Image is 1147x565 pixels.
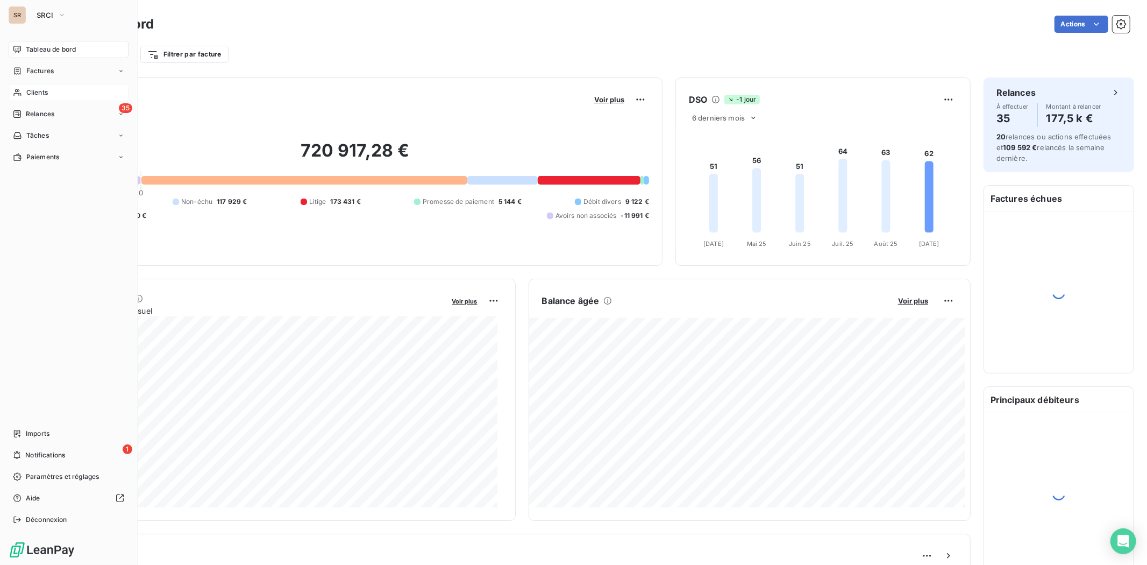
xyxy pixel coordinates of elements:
h2: 720 917,28 € [61,140,649,172]
h4: 177,5 k € [1046,110,1101,127]
span: Paramètres et réglages [26,472,99,482]
button: Voir plus [895,296,931,306]
span: Non-échu [181,197,212,207]
span: Paiements [26,152,59,162]
span: 117 929 € [217,197,247,207]
h4: 35 [996,110,1029,127]
span: 20 [996,132,1006,141]
span: 9 122 € [625,197,649,207]
button: Voir plus [449,296,481,306]
button: Actions [1055,16,1108,33]
span: Clients [26,88,48,97]
h6: Principaux débiteurs [984,387,1134,413]
span: 35 [119,103,132,113]
span: Voir plus [594,95,624,104]
div: SR [9,6,26,24]
span: 109 592 € [1003,143,1037,152]
span: Chiffre d'affaires mensuel [61,305,445,316]
tspan: Août 25 [874,240,898,248]
span: 5 144 € [498,197,522,207]
img: Logo LeanPay [9,541,75,559]
span: Promesse de paiement [423,197,494,207]
span: Débit divers [583,197,621,207]
span: relances ou actions effectuées et relancés la semaine dernière. [996,132,1112,163]
span: Montant à relancer [1046,103,1101,110]
span: Factures [26,66,54,76]
span: Litige [309,197,326,207]
span: Avoirs non associés [555,211,617,221]
span: -1 jour [724,95,759,104]
tspan: Mai 25 [747,240,767,248]
span: 6 derniers mois [692,114,745,122]
h6: Relances [996,86,1036,99]
span: SRCI [37,11,53,19]
tspan: Juin 25 [789,240,811,248]
tspan: Juil. 25 [832,240,853,248]
span: Voir plus [898,296,928,305]
span: Aide [26,493,40,503]
h6: DSO [689,93,707,106]
button: Filtrer par facture [140,46,229,63]
span: -11 991 € [621,211,649,221]
span: 1 [123,444,132,454]
h6: Factures échues [984,186,1134,211]
span: Tableau de bord [26,45,76,54]
tspan: [DATE] [703,240,724,248]
span: 0 [139,188,143,197]
span: 173 431 € [331,197,361,207]
span: Relances [26,109,54,119]
span: Imports [26,429,49,439]
a: Aide [9,490,129,507]
button: Voir plus [591,95,628,104]
span: Déconnexion [26,515,67,525]
tspan: [DATE] [919,240,939,248]
h6: Balance âgée [542,294,600,307]
div: Open Intercom Messenger [1110,528,1136,554]
span: Notifications [25,450,65,460]
span: À effectuer [996,103,1029,110]
span: Voir plus [452,298,478,305]
span: Tâches [26,131,49,140]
